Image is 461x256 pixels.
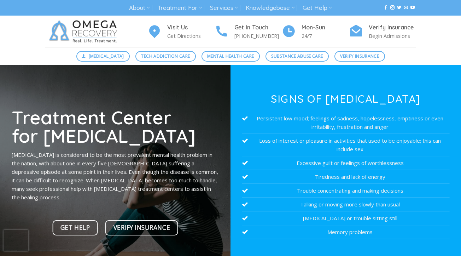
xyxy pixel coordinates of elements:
li: Persistent low mood; feelings of sadness, hopelessness, emptiness or even irritability, frustrati... [242,112,450,134]
a: Visit Us Get Directions [147,23,215,40]
a: Tech Addiction Care [135,51,196,62]
h4: Verify Insurance [369,23,416,32]
li: Tiredness and lack of energy [242,170,450,184]
h3: Signs of [MEDICAL_DATA] [242,93,450,104]
h4: Visit Us [167,23,215,32]
a: [MEDICAL_DATA] [76,51,130,62]
span: Substance Abuse Care [271,53,323,59]
li: Excessive guilt or feelings of worthlessness [242,156,450,170]
a: Treatment For [158,1,202,15]
a: Follow on Twitter [397,5,401,10]
a: Services [210,1,238,15]
iframe: reCAPTCHA [4,230,28,251]
span: Verify Insurance [340,53,379,59]
li: Trouble concentrating and making decisions [242,184,450,198]
span: Get Help [60,223,90,233]
a: Send us an email [404,5,408,10]
a: Get Help [303,1,332,15]
a: Get Help [52,220,98,235]
span: Verify Insurance [113,223,170,233]
span: Mental Health Care [207,53,254,59]
p: 24/7 [302,32,349,40]
li: Memory problems [242,225,450,239]
a: Verify Insurance [334,51,385,62]
a: Verify Insurance Begin Admissions [349,23,416,40]
a: Knowledgebase [246,1,294,15]
span: Tech Addiction Care [141,53,190,59]
a: Follow on YouTube [410,5,415,10]
a: Verify Insurance [105,220,178,235]
a: Mental Health Care [202,51,260,62]
p: Begin Admissions [369,32,416,40]
li: Loss of interest or pleasure in activities that used to be enjoyable; this can include sex [242,134,450,156]
a: Get In Touch [PHONE_NUMBER] [215,23,282,40]
a: Substance Abuse Care [265,51,329,62]
p: Get Directions [167,32,215,40]
a: About [129,1,150,15]
a: Follow on Facebook [384,5,388,10]
h4: Mon-Sun [302,23,349,32]
span: [MEDICAL_DATA] [89,53,124,59]
a: Follow on Instagram [390,5,395,10]
p: [MEDICAL_DATA] is considered to be the most prevalent mental health problem in the nation, with a... [12,150,219,201]
img: Omega Recovery [45,16,124,47]
h1: Treatment Center for [MEDICAL_DATA] [12,108,219,145]
li: [MEDICAL_DATA] or trouble sitting still [242,211,450,225]
li: Talking or moving more slowly than usual [242,198,450,211]
h4: Get In Touch [234,23,282,32]
p: [PHONE_NUMBER] [234,32,282,40]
